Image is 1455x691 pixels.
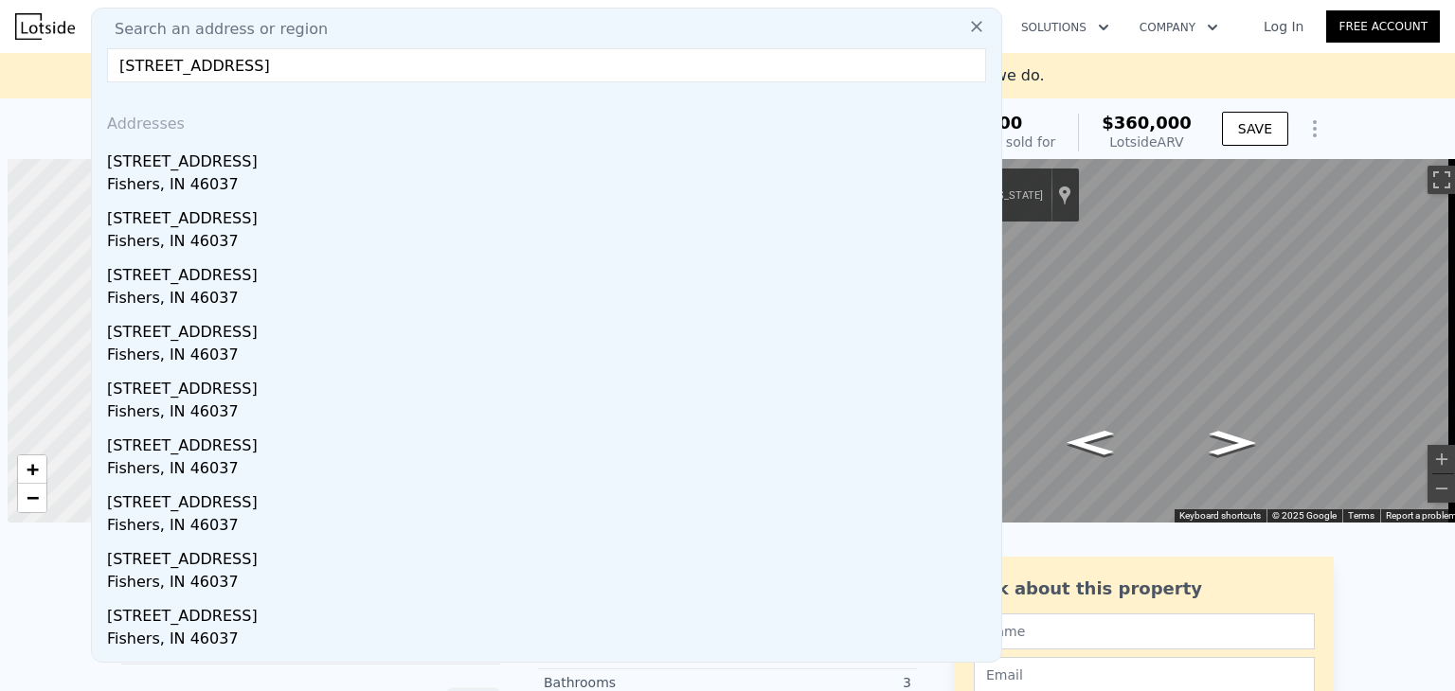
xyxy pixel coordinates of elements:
img: Lotside [15,13,75,40]
div: [STREET_ADDRESS] [107,654,994,684]
a: Zoom in [18,455,46,484]
div: Fishers, IN 46037 [107,173,994,200]
div: Fishers, IN 46037 [107,230,994,257]
button: Solutions [1006,10,1124,44]
a: Free Account [1326,10,1440,43]
input: Enter an address, city, region, neighborhood or zip code [107,48,986,82]
div: [STREET_ADDRESS] [107,597,994,628]
a: Show location on map [1058,185,1071,205]
div: [STREET_ADDRESS] [107,143,994,173]
div: [STREET_ADDRESS] [107,427,994,457]
div: Fishers, IN 46037 [107,514,994,540]
button: Company [1124,10,1233,44]
span: + [27,457,39,481]
div: Ask about this property [974,576,1315,602]
div: Fishers, IN 46037 [107,457,994,484]
div: Fishers, IN 46037 [107,628,994,654]
span: $360,000 [1102,113,1192,133]
div: Fishers, IN 46037 [107,571,994,597]
span: Search an address or region [99,18,328,41]
div: Fishers, IN 46037 [107,287,994,313]
button: Show Options [1296,110,1334,148]
path: Go Southwest, US-31 BUS [1048,425,1134,461]
span: © 2025 Google [1272,510,1337,521]
div: Lotside ARV [1102,133,1192,151]
a: Zoom out [18,484,46,512]
div: Fishers, IN 46037 [107,400,994,427]
a: Terms [1348,510,1374,521]
div: Addresses [99,97,994,143]
div: [STREET_ADDRESS] [107,370,994,400]
div: [STREET_ADDRESS] [107,257,994,287]
div: [STREET_ADDRESS] [107,484,994,514]
input: Name [974,613,1315,649]
button: Keyboard shortcuts [1179,509,1261,523]
a: Log In [1241,17,1326,36]
div: [STREET_ADDRESS] [107,540,994,571]
div: Fishers, IN 46037 [107,344,994,370]
path: Go Northeast, US-31 BUS [1190,425,1276,461]
div: [STREET_ADDRESS] [107,313,994,344]
span: − [27,486,39,509]
button: SAVE [1222,112,1288,146]
div: [STREET_ADDRESS] [107,200,994,230]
